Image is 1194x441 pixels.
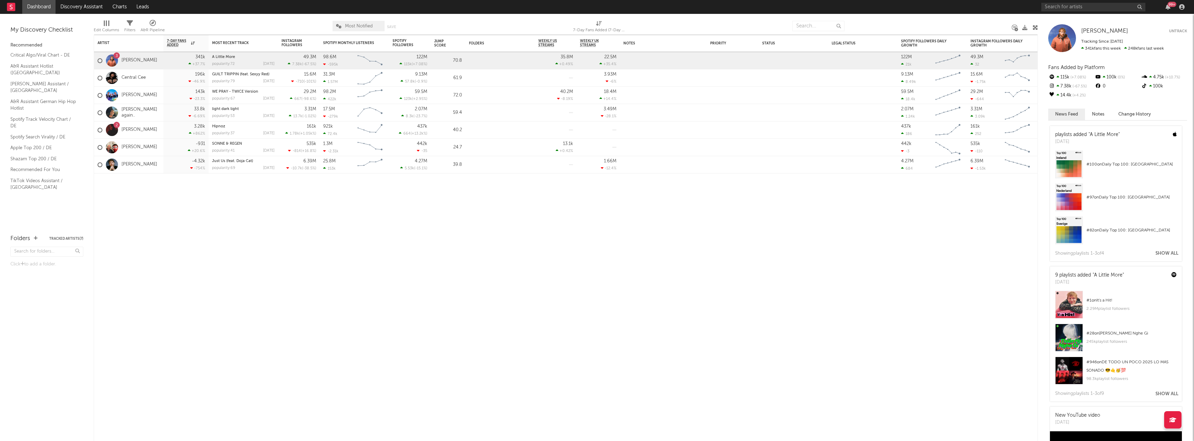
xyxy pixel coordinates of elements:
div: 535k [306,142,316,146]
button: Filter by Status [811,40,818,47]
div: ( ) [400,62,427,66]
a: A&R Assistant German Hip Hop Hotlist [10,98,76,112]
a: SONNE & REGEN [212,142,242,146]
div: 437k [901,124,911,129]
a: [PERSON_NAME] Assistant / [GEOGRAPHIC_DATA] [10,80,76,94]
div: 122M [901,55,912,59]
a: Shazam Top 200 / DE [10,155,76,163]
button: Filter by Instagram Followers Daily Growth [1026,40,1033,47]
span: 664 [403,132,411,136]
a: "A Little More" [1093,273,1124,278]
a: GUILT TRIPPIN (feat. Sexyy Red) [212,73,269,76]
div: +20.6 % [188,149,205,153]
button: Filter by Instagram Followers [309,40,316,46]
div: 18.4k [901,97,915,101]
div: -28.1 % [601,114,616,118]
div: 1.57M [323,79,338,84]
div: 2.29M playlist followers [1086,305,1177,313]
span: Most Notified [345,24,373,28]
div: 3.28k [194,124,205,129]
div: 49.3M [970,55,983,59]
div: 15.6M [970,72,983,77]
div: # 97 on Daily Top 100: [GEOGRAPHIC_DATA] [1086,193,1177,202]
div: 161k [970,124,980,129]
div: # 100 on Daily Top 100: [GEOGRAPHIC_DATA] [1086,160,1177,169]
a: [PERSON_NAME] [121,58,157,63]
button: Filter by Spotify Monthly Listeners [379,40,386,46]
span: 13.7k [293,115,302,118]
a: Hipnoz [212,125,225,128]
div: 25.8M [323,159,336,163]
div: Spotify Followers [393,39,417,47]
div: ( ) [288,149,316,153]
div: 40.2M [560,90,573,94]
div: 100k [1141,82,1187,91]
span: 0 % [1117,76,1125,79]
div: Instagram Followers Daily Growth [970,39,1023,48]
div: 442k [417,142,427,146]
div: 437k [417,124,427,129]
a: WE PRAY - TWICE Version [212,90,258,94]
button: Filter by Spotify Followers [420,40,427,46]
button: Filter by Legal Status [880,40,887,47]
div: 3.31M [970,107,982,111]
span: +1.05k % [300,132,315,136]
svg: Chart title [1002,52,1033,69]
div: 98.3k playlist followers [1086,375,1177,383]
div: GUILT TRIPPIN (feat. Sexyy Red) [212,73,275,76]
div: light dark light [212,107,275,111]
button: Filter by Most Recent Track [268,40,275,46]
div: popularity: 53 [212,114,235,118]
div: 3.49M [604,107,616,111]
div: popularity: 69 [212,166,235,170]
div: 684 [901,166,913,171]
div: Most Recent Track [212,41,264,45]
span: +2.95 % [413,97,426,101]
div: 49.3M [303,55,316,59]
span: 341k fans this week [1081,46,1121,51]
div: 196k [195,72,205,77]
div: -931 [196,142,205,146]
a: Critical Algo/Viral Chart - DE [10,51,76,59]
div: ( ) [286,166,316,170]
div: +862 % [189,131,205,136]
span: 123k [404,97,412,101]
a: [PERSON_NAME] [121,144,157,150]
div: popularity: 67 [212,97,235,101]
div: SONNE & REGEN [212,142,275,146]
div: WE PRAY - TWICE Version [212,90,275,94]
span: -23.7 % [414,115,426,118]
svg: Chart title [1002,121,1033,139]
div: [DATE] [263,79,275,83]
div: +14.4 % [599,96,616,101]
div: 17.5M [323,107,335,111]
a: "A Little More" [1088,132,1120,137]
div: Priority [710,41,738,45]
div: Click to add a folder. [10,260,83,269]
svg: Chart title [932,69,964,87]
div: -754 % [190,166,205,170]
div: 6.39M [970,159,983,163]
a: Apple Top 200 / DE [10,144,76,152]
a: [PERSON_NAME] [1081,28,1128,35]
div: 70.8 [434,57,462,65]
div: 13.1k [563,142,573,146]
span: Fans Added by Platform [1048,65,1105,70]
div: 422k [323,97,336,101]
div: [DATE] [1055,138,1120,145]
a: #82onDaily Top 100: [GEOGRAPHIC_DATA] [1050,217,1182,249]
div: 4.27M [901,159,914,163]
span: +7.08 % [413,62,426,66]
div: popularity: 41 [212,149,235,153]
span: -0.9 % [416,80,426,84]
span: -98.6 % [302,97,315,101]
div: 33.8k [194,107,205,111]
svg: Chart title [932,121,964,139]
div: 7.38k [1048,82,1094,91]
span: 115k [404,62,412,66]
div: 59.5M [901,90,914,94]
input: Search for folders... [10,247,83,257]
button: Filter by Notes [696,40,703,47]
div: -8.19 % [557,96,573,101]
div: [DATE] [263,149,275,153]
